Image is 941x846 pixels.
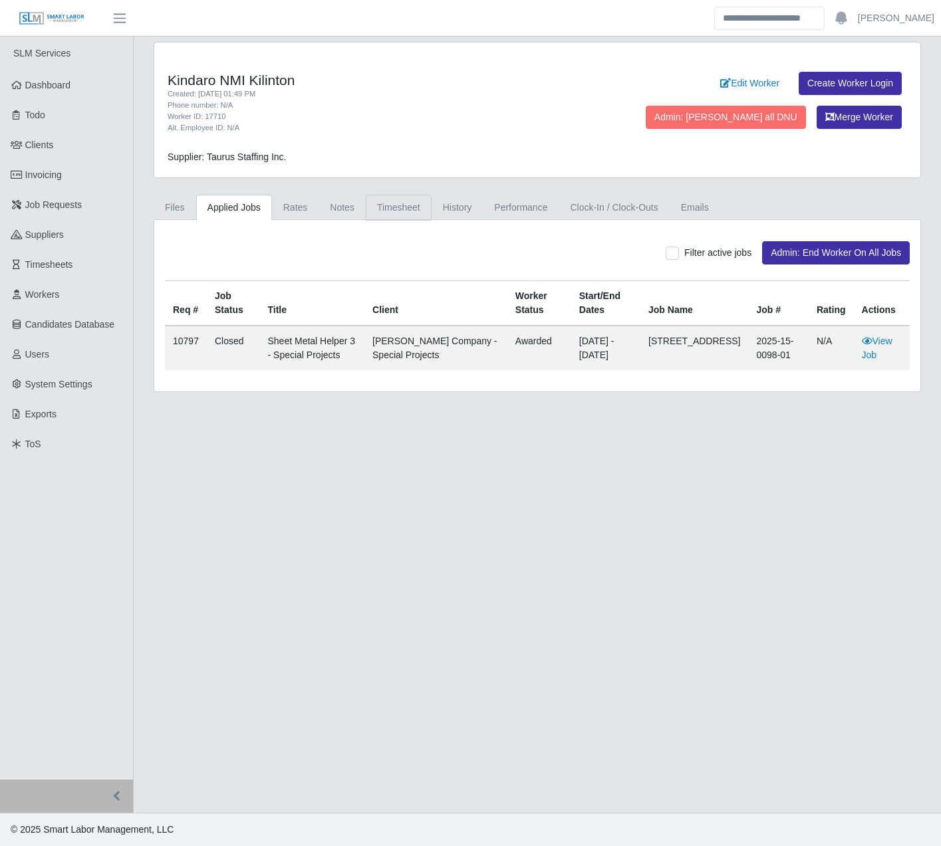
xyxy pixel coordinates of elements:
div: Alt. Employee ID: N/A [168,122,591,134]
td: 2025-15-0098-01 [748,326,808,370]
span: Invoicing [25,169,62,180]
img: SLM Logo [19,11,85,26]
input: Search [714,7,825,30]
td: awarded [507,326,571,370]
button: Merge Worker [817,106,902,129]
a: Clock-In / Clock-Outs [559,195,669,221]
span: Job Requests [25,199,82,210]
a: Rates [272,195,319,221]
span: Supplier: Taurus Staffing Inc. [168,152,286,162]
span: Candidates Database [25,319,115,330]
span: SLM Services [13,48,70,58]
a: Timesheet [366,195,432,221]
a: Notes [319,195,366,221]
span: Filter active jobs [684,247,751,258]
a: Applied Jobs [196,195,272,221]
span: Workers [25,289,60,300]
td: 10797 [165,326,207,370]
span: System Settings [25,379,92,389]
th: Job # [748,281,808,326]
span: © 2025 Smart Labor Management, LLC [11,824,174,835]
span: Timesheets [25,259,73,270]
h4: Kindaro NMI Kilinton [168,72,591,88]
button: Admin: End Worker On All Jobs [762,241,910,264]
th: Title [260,281,365,326]
td: Closed [207,326,260,370]
div: Worker ID: 17710 [168,111,591,122]
span: Exports [25,409,57,419]
td: [STREET_ADDRESS] [640,326,748,370]
th: Job Status [207,281,260,326]
th: Start/End Dates [571,281,640,326]
span: Users [25,349,50,360]
button: Admin: [PERSON_NAME] all DNU [646,106,806,129]
span: Dashboard [25,80,71,90]
th: Rating [809,281,854,326]
a: Performance [483,195,559,221]
td: [PERSON_NAME] Company - Special Projects [364,326,507,370]
th: Client [364,281,507,326]
th: Req # [165,281,207,326]
div: Phone number: N/A [168,100,591,111]
div: Created: [DATE] 01:49 PM [168,88,591,100]
th: Job Name [640,281,748,326]
span: Suppliers [25,229,64,240]
a: Emails [670,195,720,221]
a: History [432,195,483,221]
td: Sheet Metal Helper 3 - Special Projects [260,326,365,370]
a: Edit Worker [712,72,788,95]
span: ToS [25,439,41,449]
a: Create Worker Login [799,72,902,95]
th: Worker Status [507,281,571,326]
span: Todo [25,110,45,120]
td: [DATE] - [DATE] [571,326,640,370]
a: Files [154,195,196,221]
a: [PERSON_NAME] [858,11,934,25]
span: Clients [25,140,54,150]
a: View Job [862,336,892,360]
td: N/A [809,326,854,370]
th: Actions [854,281,910,326]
